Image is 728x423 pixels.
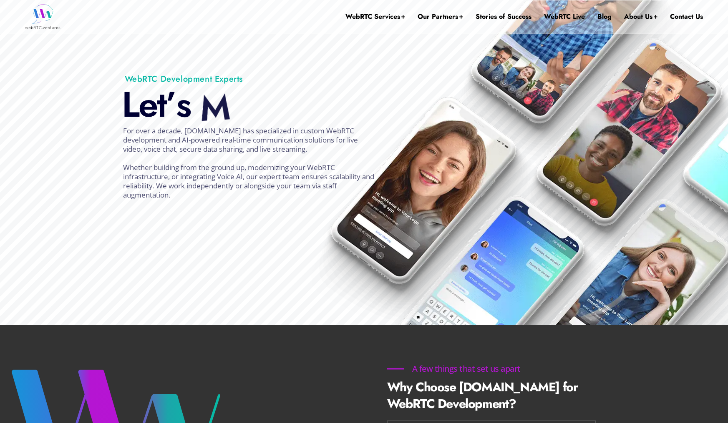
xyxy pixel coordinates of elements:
[25,4,60,29] img: WebRTC.ventures
[387,378,578,413] b: Why Choose [DOMAIN_NAME] for WebRTC Development?
[123,126,374,200] span: For over a decade, [DOMAIN_NAME] has specialized in custom WebRTC development and AI-powered real...
[166,86,176,123] div: ’
[122,86,139,123] div: L
[176,86,190,123] div: s
[100,74,374,84] h1: WebRTC Development Experts
[123,163,374,200] span: Whether building from the ground up, modernizing your WebRTC infrastructure, or integrating Voice...
[387,365,546,373] h6: A few things that set us apart
[222,111,254,153] div: a
[199,88,230,128] div: M
[157,86,166,123] div: t
[139,86,157,123] div: e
